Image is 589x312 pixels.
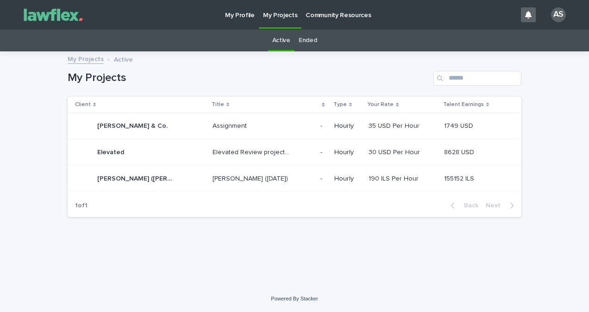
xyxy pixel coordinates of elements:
p: Client [75,100,91,110]
p: Elevated [97,147,126,156]
tr: ElevatedElevated Elevated Review project- [PERSON_NAME]Elevated Review project- [PERSON_NAME] -- ... [68,139,521,166]
p: 190 ILS Per Hour [369,173,420,183]
a: Powered By Stacker [271,296,318,301]
tr: [PERSON_NAME] ([PERSON_NAME][PERSON_NAME] ([PERSON_NAME] [PERSON_NAME] ([DATE])[PERSON_NAME] ([DA... [68,166,521,192]
h1: My Projects [68,71,430,85]
p: - [320,147,324,156]
p: Elevated Review project- Alex [213,147,292,156]
p: 1749 USD [444,120,475,130]
button: Next [482,201,521,210]
p: Type [333,100,347,110]
p: 35 USD Per Hour [369,120,421,130]
p: - [320,120,324,130]
img: Gnvw4qrBSHOAfo8VMhG6 [19,6,88,24]
p: Your Rate [368,100,394,110]
p: 1 of 1 [68,194,95,217]
p: - [320,173,324,183]
p: Hourly [334,122,361,130]
p: 8628 USD [444,147,476,156]
p: Talent Earnings [443,100,484,110]
p: Assignment [213,120,249,130]
div: AS [551,7,566,22]
p: [PERSON_NAME] ([DATE]) [213,173,290,183]
button: Back [443,201,482,210]
p: 30 USD Per Hour [369,147,422,156]
p: Hourly [334,175,361,183]
a: Active [272,30,290,51]
p: 155152 ILS [444,173,476,183]
span: Back [458,202,478,209]
p: Hourly [334,149,361,156]
p: Active [114,54,133,64]
a: Ended [299,30,317,51]
tr: [PERSON_NAME] & Co.[PERSON_NAME] & Co. AssignmentAssignment -- Hourly35 USD Per Hour35 USD Per Ho... [68,113,521,139]
p: Title [212,100,224,110]
p: [PERSON_NAME] & Co. [97,120,169,130]
p: [PERSON_NAME] ([PERSON_NAME] [97,173,176,183]
span: Next [486,202,506,209]
input: Search [433,71,521,86]
a: My Projects [68,53,104,64]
